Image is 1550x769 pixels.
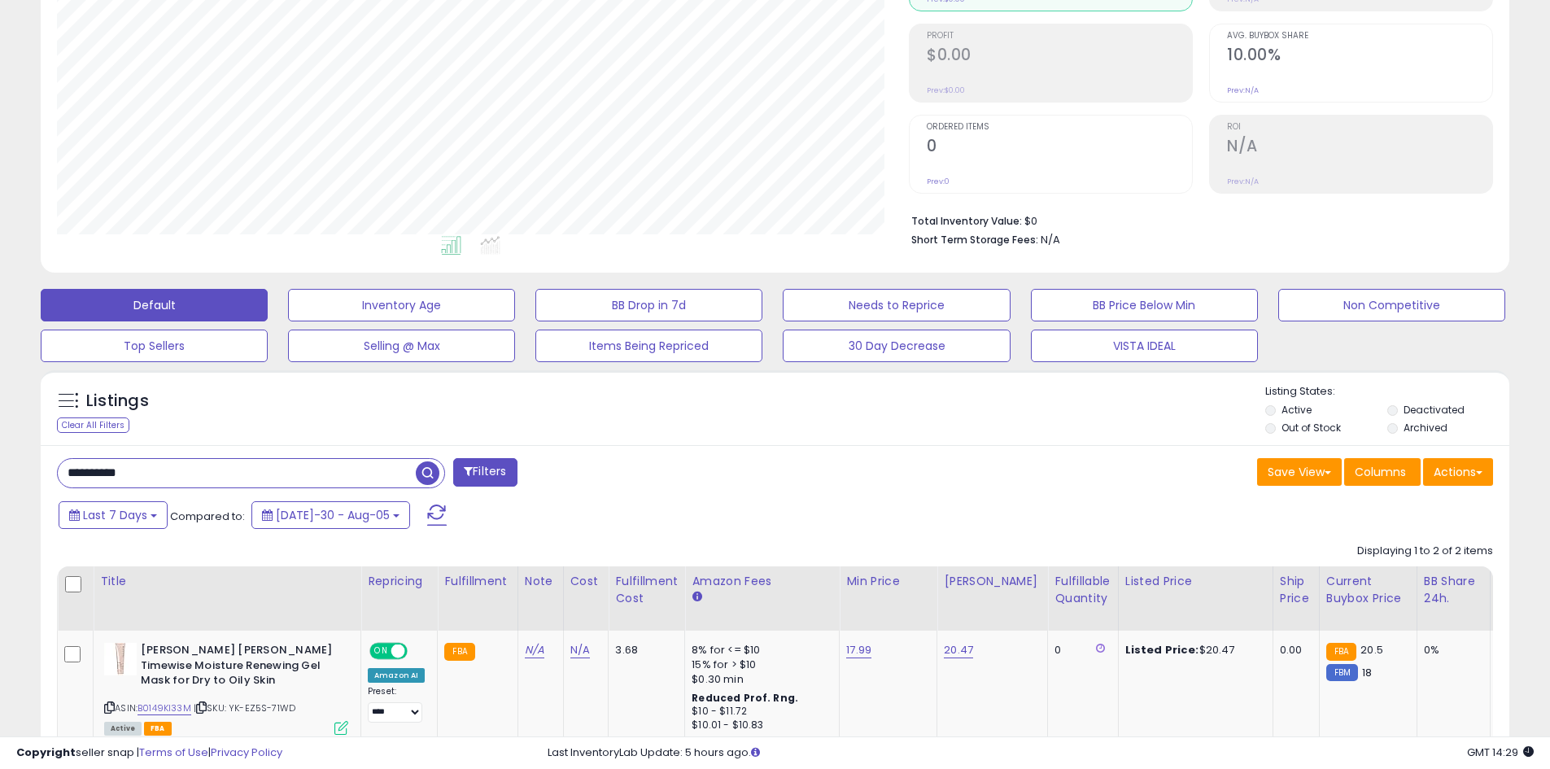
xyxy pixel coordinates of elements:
small: FBM [1326,664,1358,681]
small: FBA [444,643,474,661]
h2: $0.00 [927,46,1192,68]
label: Active [1281,403,1312,417]
button: Filters [453,458,517,487]
button: Non Competitive [1278,289,1505,321]
button: Needs to Reprice [783,289,1010,321]
label: Deactivated [1404,403,1465,417]
div: Clear All Filters [57,417,129,433]
button: Top Sellers [41,330,268,362]
div: 0% [1424,643,1478,658]
small: Prev: 0 [927,177,950,186]
div: Title [100,573,354,590]
div: $0.30 min [692,672,827,687]
label: Out of Stock [1281,421,1341,435]
span: Columns [1355,464,1406,480]
div: 15% for > $10 [692,658,827,672]
span: 18 [1362,665,1372,680]
h2: N/A [1227,137,1492,159]
div: Fulfillable Quantity [1054,573,1111,607]
button: Last 7 Days [59,501,168,529]
strong: Copyright [16,745,76,760]
div: Cost [570,573,602,590]
h5: Listings [86,390,149,413]
button: [DATE]-30 - Aug-05 [251,501,410,529]
div: $20.47 [1125,643,1260,658]
span: ON [371,644,391,658]
b: Listed Price: [1125,642,1199,658]
h2: 10.00% [1227,46,1492,68]
a: Privacy Policy [211,745,282,760]
button: VISTA IDEAL [1031,330,1258,362]
span: Avg. Buybox Share [1227,32,1492,41]
p: Listing States: [1265,384,1509,400]
a: 20.47 [944,642,973,658]
h2: 0 [927,137,1192,159]
b: [PERSON_NAME] [PERSON_NAME] Timewise Moisture Renewing Gel Mask for Dry to Oily Skin [141,643,338,693]
div: Repricing [368,573,430,590]
span: Profit [927,32,1192,41]
a: N/A [525,642,544,658]
div: Min Price [846,573,930,590]
button: Save View [1257,458,1342,486]
b: Short Term Storage Fees: [911,233,1038,247]
span: All listings currently available for purchase on Amazon [104,722,142,736]
span: Compared to: [170,509,245,524]
div: Note [525,573,557,590]
button: Default [41,289,268,321]
div: Fulfillment [444,573,510,590]
div: Listed Price [1125,573,1266,590]
small: FBA [1326,643,1356,661]
small: Amazon Fees. [692,590,701,605]
button: Selling @ Max [288,330,515,362]
button: Actions [1423,458,1493,486]
div: Displaying 1 to 2 of 2 items [1357,544,1493,559]
img: 41HyabIFo1L._SL40_.jpg [104,643,137,675]
button: BB Price Below Min [1031,289,1258,321]
a: Terms of Use [139,745,208,760]
small: Prev: $0.00 [927,85,965,95]
b: Total Inventory Value: [911,214,1022,228]
span: Last 7 Days [83,507,147,523]
span: | SKU: YK-EZ5S-71WD [194,701,295,714]
div: Amazon Fees [692,573,832,590]
span: FBA [144,722,172,736]
span: 20.5 [1360,642,1383,658]
div: 0 [1054,643,1105,658]
span: ROI [1227,123,1492,132]
div: Ship Price [1280,573,1312,607]
a: B0149KI33M [138,701,191,715]
div: Fulfillment Cost [615,573,678,607]
div: 0.00 [1280,643,1307,658]
div: seller snap | | [16,745,282,761]
div: Amazon AI [368,668,425,683]
div: Preset: [368,686,425,723]
b: Reduced Prof. Rng. [692,691,798,705]
div: 8% for <= $10 [692,643,827,658]
button: BB Drop in 7d [535,289,762,321]
li: $0 [911,210,1481,229]
div: 3.68 [615,643,672,658]
div: Current Buybox Price [1326,573,1410,607]
div: $10.01 - $10.83 [692,719,827,732]
small: Prev: N/A [1227,85,1259,95]
button: Columns [1344,458,1421,486]
span: OFF [405,644,431,658]
button: Items Being Repriced [535,330,762,362]
span: 2025-08-14 14:29 GMT [1467,745,1534,760]
div: BB Share 24h. [1424,573,1483,607]
span: N/A [1041,232,1060,247]
span: Ordered Items [927,123,1192,132]
a: 17.99 [846,642,871,658]
span: [DATE]-30 - Aug-05 [276,507,390,523]
button: 30 Day Decrease [783,330,1010,362]
div: [PERSON_NAME] [944,573,1041,590]
div: $10 - $11.72 [692,705,827,719]
div: ASIN: [104,643,348,733]
div: Last InventoryLab Update: 5 hours ago. [548,745,1534,761]
small: Prev: N/A [1227,177,1259,186]
button: Inventory Age [288,289,515,321]
a: N/A [570,642,590,658]
label: Archived [1404,421,1447,435]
